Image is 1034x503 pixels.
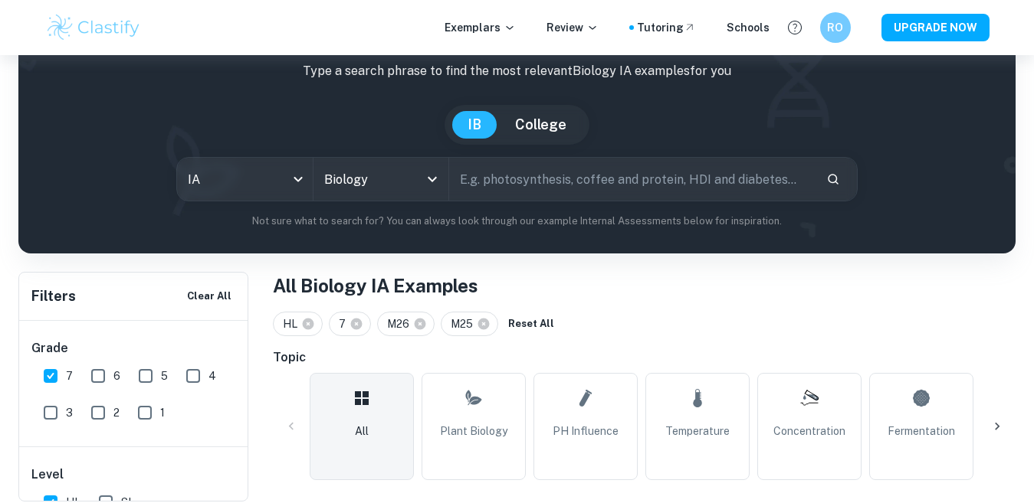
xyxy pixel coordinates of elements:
a: Schools [727,19,770,36]
button: College [500,111,582,139]
span: 5 [161,367,168,384]
span: pH Influence [553,423,619,439]
p: Exemplars [445,19,516,36]
h6: Level [31,465,237,484]
span: Concentration [773,423,845,439]
button: Open [422,168,443,190]
div: IA [177,158,312,201]
button: Search [820,166,846,192]
a: Tutoring [637,19,696,36]
button: RO [820,12,851,43]
p: Not sure what to search for? You can always look through our example Internal Assessments below f... [31,214,1003,229]
div: HL [273,312,323,336]
span: 3 [66,404,73,421]
input: E.g. photosynthesis, coffee and protein, HDI and diabetes... [449,158,814,201]
span: 6 [113,367,120,384]
button: IB [452,111,497,139]
span: 4 [208,367,216,384]
span: HL [283,315,304,332]
div: 7 [329,312,371,336]
span: 7 [339,315,353,332]
button: Clear All [183,285,235,308]
h6: Topic [273,348,1016,367]
img: Clastify logo [45,12,143,43]
span: M25 [451,315,480,332]
span: Plant Biology [440,423,507,439]
div: M26 [377,312,435,336]
button: Help and Feedback [782,15,808,41]
h1: All Biology IA Examples [273,272,1016,299]
span: M26 [387,315,416,332]
span: 2 [113,404,120,421]
button: UPGRADE NOW [881,14,990,41]
span: 1 [160,404,165,421]
span: All [355,423,369,439]
div: M25 [441,312,498,336]
span: 7 [66,367,73,384]
p: Type a search phrase to find the most relevant Biology IA examples for you [31,62,1003,80]
h6: RO [826,19,844,36]
span: Fermentation [888,423,955,439]
h6: Grade [31,339,237,358]
h6: Filters [31,286,76,307]
button: Reset All [504,312,558,335]
p: Review [547,19,599,36]
span: Temperature [665,423,730,439]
